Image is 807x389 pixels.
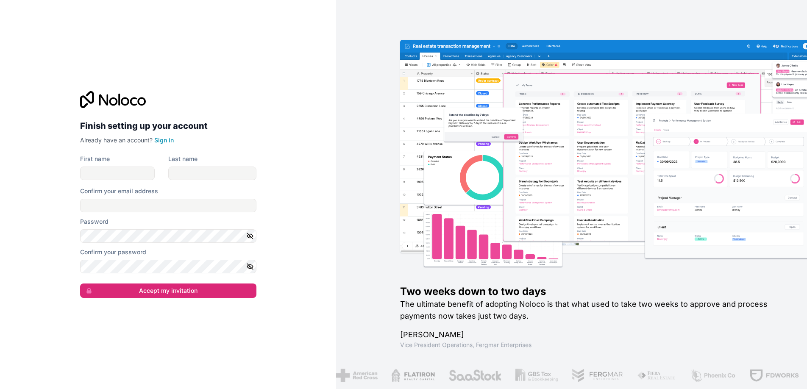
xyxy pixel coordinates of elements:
[80,187,158,195] label: Confirm your email address
[633,369,673,382] img: /assets/fiera-fwj2N5v4.png
[400,329,780,341] h1: [PERSON_NAME]
[400,341,780,349] h1: Vice President Operations , Fergmar Enterprises
[387,369,431,382] img: /assets/flatiron-C8eUkumj.png
[568,369,620,382] img: /assets/fergmar-CudnrXN5.png
[80,155,110,163] label: First name
[333,369,374,382] img: /assets/american-red-cross-BAupjrZR.png
[80,229,256,243] input: Password
[80,167,155,180] input: given-name
[400,298,780,322] h2: The ultimate benefit of adopting Noloco is that what used to take two weeks to approve and proces...
[80,199,256,212] input: Email address
[80,260,256,273] input: Confirm password
[168,167,256,180] input: family-name
[746,369,795,382] img: /assets/fdworks-Bi04fVtw.png
[80,118,256,133] h2: Finish setting up your account
[80,217,109,226] label: Password
[687,369,732,382] img: /assets/phoenix-BREaitsQ.png
[80,283,256,298] button: Accept my invitation
[400,285,780,298] h1: Two weeks down to two days
[445,369,498,382] img: /assets/saastock-C6Zbiodz.png
[154,136,174,144] a: Sign in
[80,136,153,144] span: Already have an account?
[168,155,198,163] label: Last name
[80,248,146,256] label: Confirm your password
[512,369,555,382] img: /assets/gbstax-C-GtDUiK.png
